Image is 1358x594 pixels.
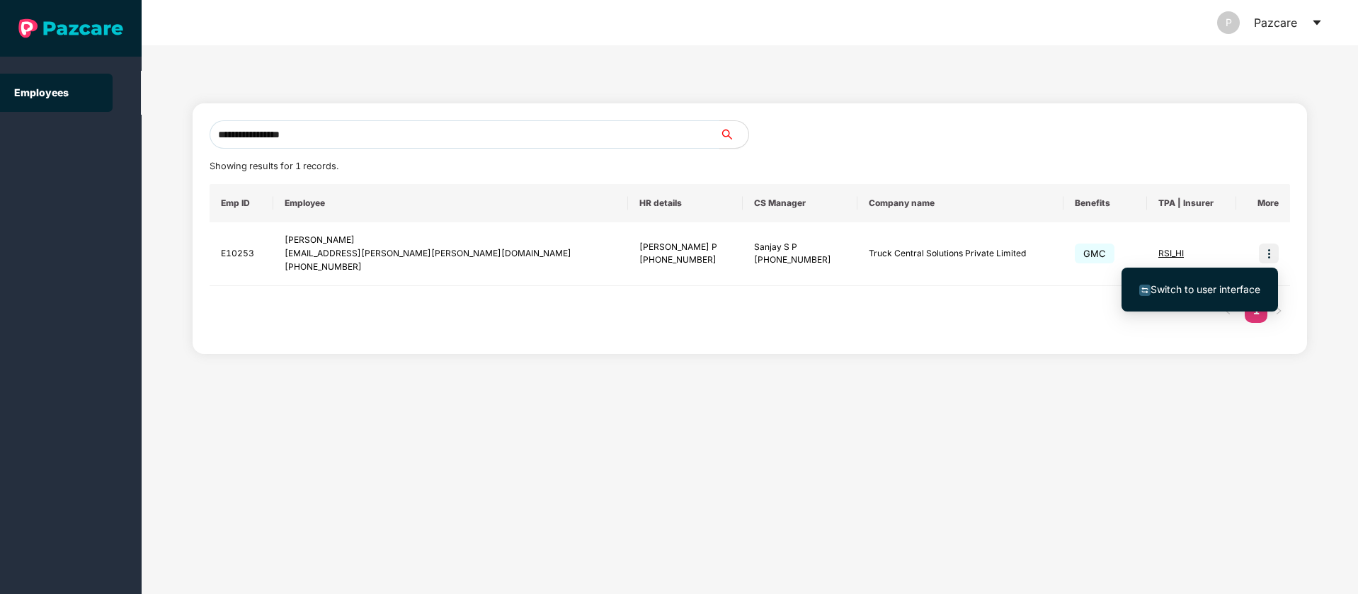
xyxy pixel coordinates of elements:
button: right [1267,300,1290,323]
th: Company name [857,184,1063,222]
button: search [719,120,749,149]
td: Truck Central Solutions Private Limited [857,222,1063,286]
div: [EMAIL_ADDRESS][PERSON_NAME][PERSON_NAME][DOMAIN_NAME] [285,247,617,261]
th: TPA | Insurer [1147,184,1236,222]
span: RSI_HI [1158,248,1184,258]
div: [PERSON_NAME] [285,234,617,247]
span: search [719,129,748,140]
th: CS Manager [743,184,857,222]
span: P [1226,11,1232,34]
span: caret-down [1311,17,1323,28]
div: Sanjay S P [754,241,846,254]
th: More [1236,184,1290,222]
th: HR details [628,184,743,222]
div: [PHONE_NUMBER] [639,253,732,267]
th: Benefits [1063,184,1147,222]
th: Emp ID [210,184,274,222]
span: GMC [1075,244,1114,263]
span: Showing results for 1 records. [210,161,338,171]
th: Employee [273,184,628,222]
img: svg+xml;base64,PHN2ZyB4bWxucz0iaHR0cDovL3d3dy53My5vcmcvMjAwMC9zdmciIHdpZHRoPSIxNiIgaGVpZ2h0PSIxNi... [1139,285,1151,296]
span: right [1274,307,1283,315]
li: Next Page [1267,300,1290,323]
span: Switch to user interface [1151,283,1260,295]
td: E10253 [210,222,274,286]
div: [PHONE_NUMBER] [754,253,846,267]
a: Employees [14,86,69,98]
div: [PHONE_NUMBER] [285,261,617,274]
div: [PERSON_NAME] P [639,241,732,254]
img: icon [1259,244,1279,263]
